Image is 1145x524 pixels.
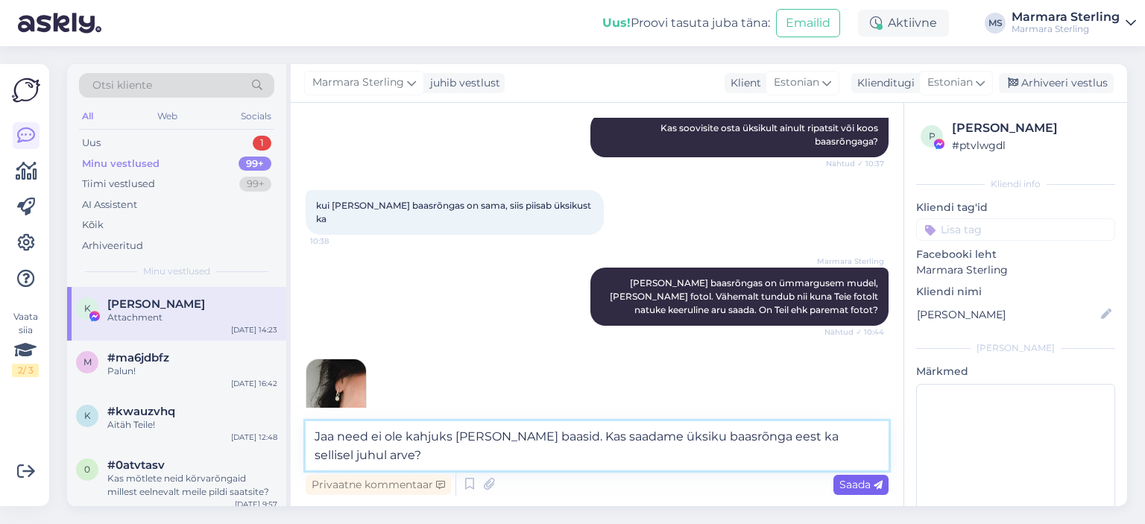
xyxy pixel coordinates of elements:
span: Nähtud ✓ 10:37 [826,158,884,169]
button: Emailid [776,9,840,37]
div: [DATE] 12:48 [231,432,277,443]
div: Marmara Sterling [1012,23,1120,35]
span: Otsi kliente [92,78,152,93]
div: Aitäh Teile! [107,418,277,432]
div: Marmara Sterling [1012,11,1120,23]
div: AI Assistent [82,198,137,212]
span: m [83,356,92,367]
div: Privaatne kommentaar [306,475,451,495]
span: Estonian [774,75,819,91]
div: Vaata siia [12,310,39,377]
p: Kliendi nimi [916,284,1115,300]
p: Facebooki leht [916,247,1115,262]
span: #kwauzvhq [107,405,175,418]
div: Uus [82,136,101,151]
div: Kõik [82,218,104,233]
div: 2 / 3 [12,364,39,377]
span: Kas soovisite osta üksikult ainult ripatsit või koos baasrõngaga? [660,122,880,147]
div: juhib vestlust [424,75,500,91]
p: Kliendi tag'id [916,200,1115,215]
div: Tiimi vestlused [82,177,155,192]
span: kui [PERSON_NAME] baasrõngas on sama, siis piisab üksikust ka [316,200,593,224]
input: Lisa tag [916,218,1115,241]
div: Arhiveeri vestlus [999,73,1114,93]
span: Kadri Kalme [107,297,205,311]
div: Kas mõtlete neid kõrvarõngaid millest eelnevalt meile pildi saatsite? [107,472,277,499]
b: Uus! [602,16,631,30]
div: 1 [253,136,271,151]
div: 99+ [239,157,271,171]
div: [DATE] 9:57 [235,499,277,510]
div: [PERSON_NAME] [916,341,1115,355]
textarea: Jaa need ei ole kahjuks [PERSON_NAME] baasid. Kas saadame üksiku baasrõnga eest ka sellisel juhul... [306,421,889,470]
input: Lisa nimi [917,306,1098,323]
a: Marmara SterlingMarmara Sterling [1012,11,1136,35]
span: 0 [84,464,90,475]
p: Marmara Sterling [916,262,1115,278]
div: Web [154,107,180,126]
div: Kliendi info [916,177,1115,191]
span: Marmara Sterling [312,75,404,91]
span: Saada [839,478,883,491]
img: Askly Logo [12,76,40,104]
div: # ptvlwgdl [952,137,1111,154]
div: Minu vestlused [82,157,160,171]
span: Estonian [927,75,973,91]
div: Socials [238,107,274,126]
span: Nähtud ✓ 10:44 [824,326,884,338]
div: Arhiveeritud [82,239,143,253]
span: p [929,130,936,142]
span: [PERSON_NAME] baasrõngas on ümmargusem mudel, [PERSON_NAME] fotol. Vähemalt tundub nii kuna Teie ... [610,277,880,315]
div: [PERSON_NAME] [952,119,1111,137]
div: [DATE] 14:23 [231,324,277,335]
span: #ma6jdbfz [107,351,169,364]
span: Marmara Sterling [817,256,884,267]
span: k [84,410,91,421]
img: Attachment [306,359,366,419]
div: Klient [725,75,761,91]
div: [DATE] 16:42 [231,378,277,389]
div: Proovi tasuta juba täna: [602,14,770,32]
div: Palun! [107,364,277,378]
span: #0atvtasv [107,458,165,472]
div: Aktiivne [858,10,949,37]
div: Klienditugi [851,75,915,91]
span: Minu vestlused [143,265,210,278]
div: 99+ [239,177,271,192]
div: All [79,107,96,126]
span: 10:38 [310,236,366,247]
p: Märkmed [916,364,1115,379]
div: Attachment [107,311,277,324]
div: MS [985,13,1006,34]
span: K [84,303,91,314]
